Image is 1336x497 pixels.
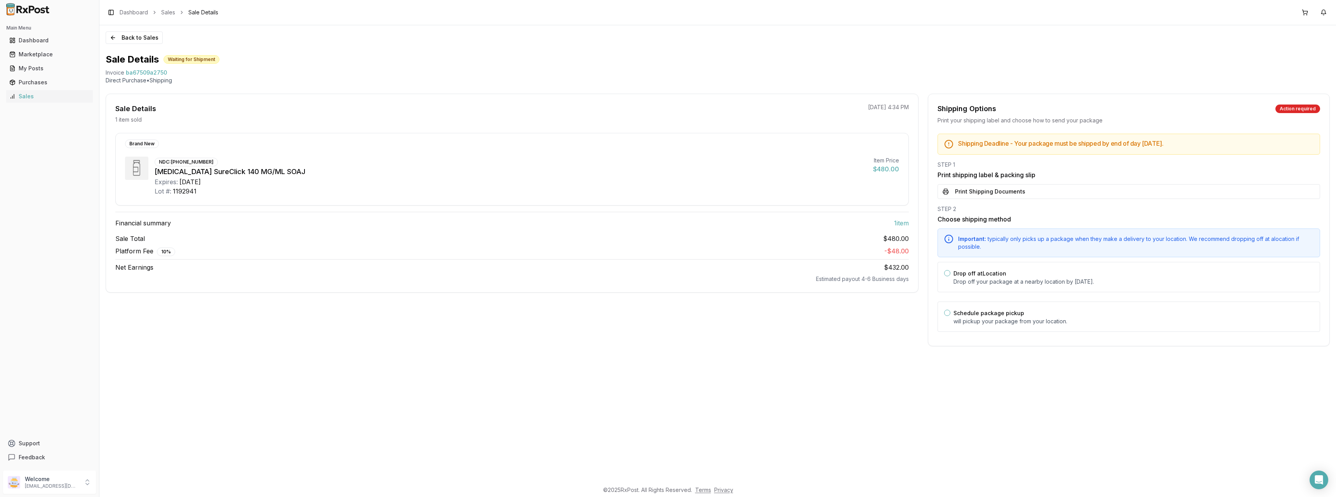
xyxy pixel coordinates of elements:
[714,487,733,493] a: Privacy
[6,75,93,89] a: Purchases
[958,140,1313,146] h5: Shipping Deadline - Your package must be shipped by end of day [DATE] .
[126,69,167,77] span: ba67509a2750
[173,187,197,196] div: 1192941
[873,157,899,164] div: Item Price
[155,158,218,166] div: NDC: [PHONE_NUMBER]
[115,218,171,228] span: Financial summary
[958,235,1313,251] div: typically only picks up a package when they make a delivery to your location. We recommend droppi...
[3,3,53,16] img: RxPost Logo
[120,9,148,16] a: Dashboard
[155,166,867,177] div: [MEDICAL_DATA] SureClick 140 MG/ML SOAJ
[115,246,175,256] span: Platform Fee
[125,140,159,148] div: Brand New
[3,90,96,103] button: Sales
[938,205,1320,213] div: STEP 2
[19,453,45,461] span: Feedback
[155,187,171,196] div: Lot #:
[6,47,93,61] a: Marketplace
[883,234,909,243] span: $480.00
[3,436,96,450] button: Support
[938,161,1320,169] div: STEP 1
[115,103,156,114] div: Sale Details
[9,92,90,100] div: Sales
[6,61,93,75] a: My Posts
[188,9,218,16] span: Sale Details
[120,9,218,16] nav: breadcrumb
[164,55,219,64] div: Waiting for Shipment
[106,31,163,44] button: Back to Sales
[3,48,96,61] button: Marketplace
[938,117,1320,124] div: Print your shipping label and choose how to send your package
[9,78,90,86] div: Purchases
[953,278,1313,286] p: Drop off your package at a nearby location by [DATE] .
[157,248,175,256] div: 10 %
[938,184,1320,199] button: Print Shipping Documents
[938,170,1320,180] h3: Print shipping label & packing slip
[106,77,1330,84] p: Direct Purchase • Shipping
[3,62,96,75] button: My Posts
[115,275,909,283] div: Estimated payout 4-6 Business days
[884,263,909,271] span: $432.00
[115,234,145,243] span: Sale Total
[938,103,996,114] div: Shipping Options
[3,76,96,89] button: Purchases
[8,476,20,488] img: User avatar
[106,53,159,66] h1: Sale Details
[958,235,986,242] span: Important:
[884,247,909,255] span: - $48.00
[6,89,93,103] a: Sales
[1275,105,1320,113] div: Action required
[25,483,79,489] p: [EMAIL_ADDRESS][DOMAIN_NAME]
[155,177,178,187] div: Expires:
[6,25,93,31] h2: Main Menu
[125,157,148,180] img: Repatha SureClick 140 MG/ML SOAJ
[115,263,153,272] span: Net Earnings
[894,218,909,228] span: 1 item
[9,37,90,44] div: Dashboard
[115,116,142,124] p: 1 item sold
[6,33,93,47] a: Dashboard
[695,487,711,493] a: Terms
[873,164,899,174] div: $480.00
[953,317,1313,325] p: will pickup your package from your location.
[179,177,201,187] div: [DATE]
[938,214,1320,224] h3: Choose shipping method
[106,69,124,77] div: Invoice
[25,475,79,483] p: Welcome
[868,103,909,111] p: [DATE] 4:34 PM
[953,270,1006,277] label: Drop off at Location
[3,450,96,464] button: Feedback
[9,51,90,58] div: Marketplace
[9,65,90,72] div: My Posts
[953,310,1024,316] label: Schedule package pickup
[161,9,175,16] a: Sales
[3,34,96,47] button: Dashboard
[1310,471,1328,489] div: Open Intercom Messenger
